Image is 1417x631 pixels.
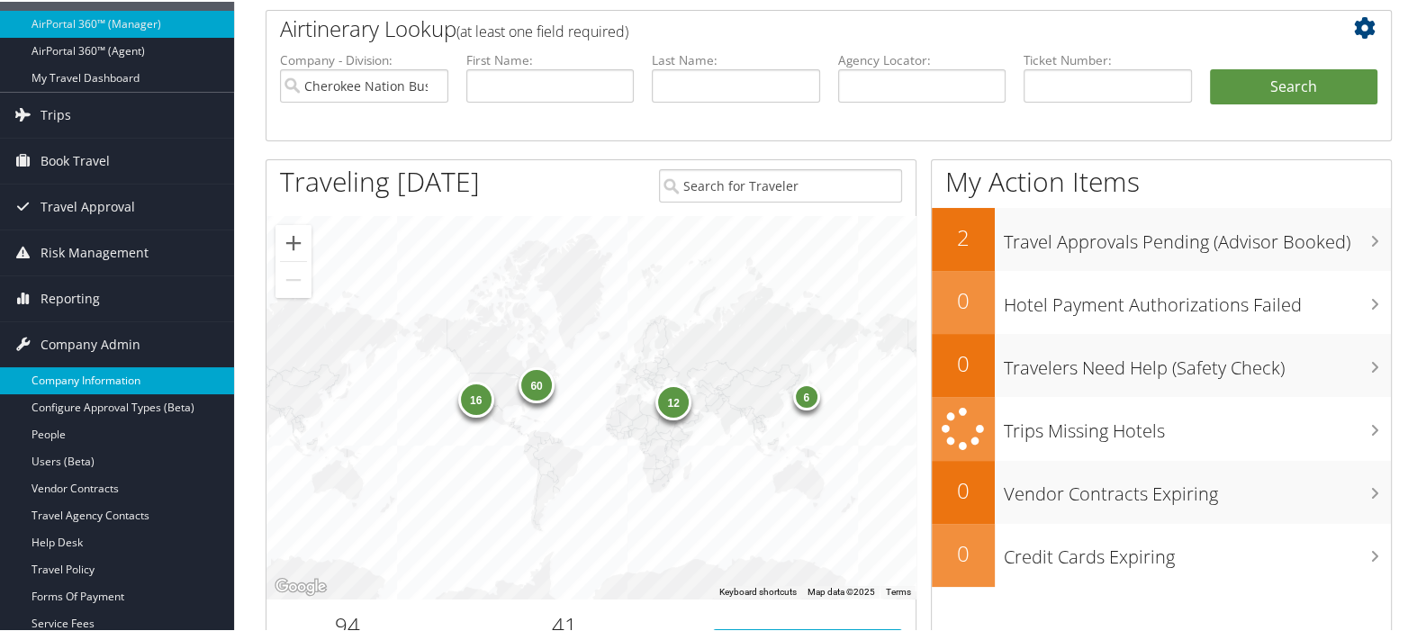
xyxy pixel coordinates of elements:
[1210,68,1378,104] button: Search
[275,223,311,259] button: Zoom in
[932,522,1392,585] a: 0Credit Cards Expiring
[932,473,995,504] h2: 0
[932,284,995,314] h2: 0
[1004,219,1392,253] h3: Travel Approvals Pending (Advisor Booked)
[1004,282,1392,316] h3: Hotel Payment Authorizations Failed
[1004,408,1392,442] h3: Trips Missing Hotels
[932,221,995,251] h2: 2
[655,383,691,419] div: 12
[932,206,1392,269] a: 2Travel Approvals Pending (Advisor Booked)
[932,332,1392,395] a: 0Travelers Need Help (Safety Check)
[659,167,903,201] input: Search for Traveler
[932,536,995,567] h2: 0
[932,347,995,377] h2: 0
[457,379,493,415] div: 16
[1004,345,1392,379] h3: Travelers Need Help (Safety Check)
[41,229,149,274] span: Risk Management
[1004,534,1392,568] h3: Credit Cards Expiring
[271,573,330,597] img: Google
[41,275,100,320] span: Reporting
[456,20,628,40] span: (at least one field required)
[718,584,796,597] button: Keyboard shortcuts
[932,269,1392,332] a: 0Hotel Payment Authorizations Failed
[41,91,71,136] span: Trips
[519,365,555,401] div: 60
[807,585,874,595] span: Map data ©2025
[41,137,110,182] span: Book Travel
[271,573,330,597] a: Open this area in Google Maps (opens a new window)
[280,12,1284,42] h2: Airtinerary Lookup
[932,459,1392,522] a: 0Vendor Contracts Expiring
[932,395,1392,459] a: Trips Missing Hotels
[275,260,311,296] button: Zoom out
[885,585,910,595] a: Terms (opens in new tab)
[41,183,135,228] span: Travel Approval
[932,161,1392,199] h1: My Action Items
[280,50,448,68] label: Company - Division:
[41,320,140,365] span: Company Admin
[793,382,820,409] div: 6
[466,50,635,68] label: First Name:
[838,50,1006,68] label: Agency Locator:
[652,50,820,68] label: Last Name:
[1024,50,1192,68] label: Ticket Number:
[1004,471,1392,505] h3: Vendor Contracts Expiring
[280,161,480,199] h1: Traveling [DATE]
